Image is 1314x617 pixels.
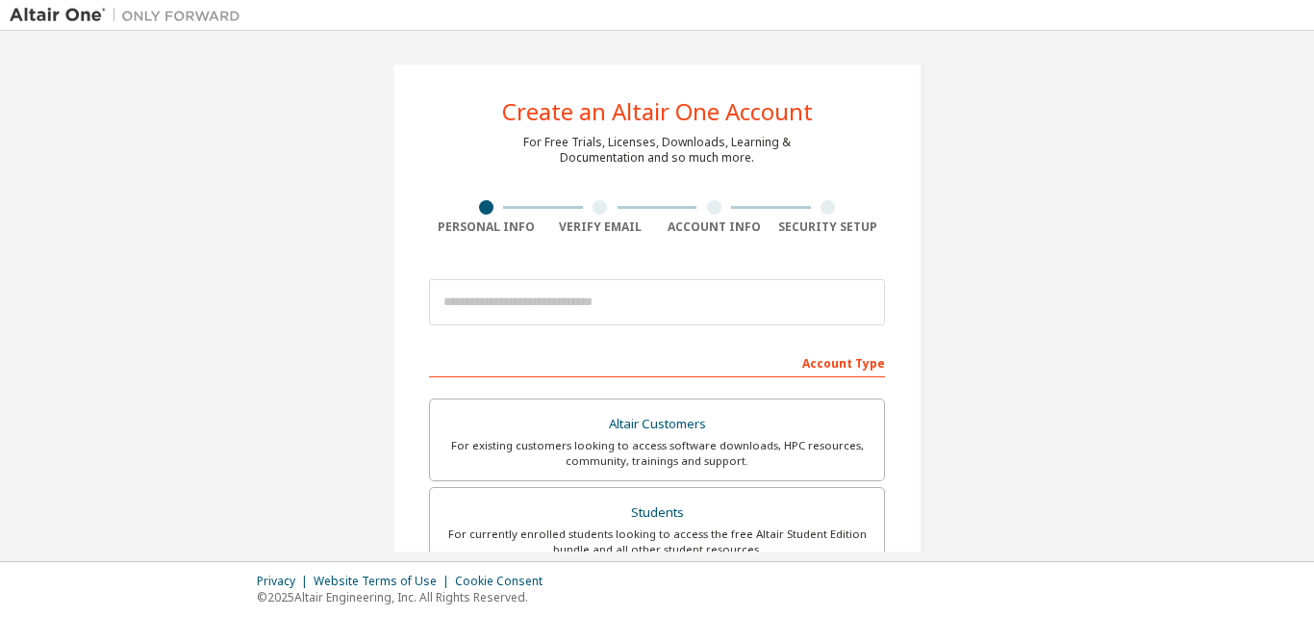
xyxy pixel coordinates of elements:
div: For currently enrolled students looking to access the free Altair Student Edition bundle and all ... [442,527,872,557]
div: Website Terms of Use [314,574,455,589]
div: Privacy [257,574,314,589]
div: For Free Trials, Licenses, Downloads, Learning & Documentation and so much more. [523,135,791,166]
p: © 2025 Altair Engineering, Inc. All Rights Reserved. [257,589,554,605]
div: Altair Customers [442,411,872,438]
div: Security Setup [771,219,886,235]
div: Account Type [429,347,885,377]
div: Cookie Consent [455,574,554,589]
div: Create an Altair One Account [502,100,813,123]
div: Verify Email [543,219,658,235]
div: Students [442,500,872,527]
div: For existing customers looking to access software downloads, HPC resources, community, trainings ... [442,438,872,469]
img: Altair One [10,6,250,25]
div: Account Info [657,219,771,235]
div: Personal Info [429,219,543,235]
